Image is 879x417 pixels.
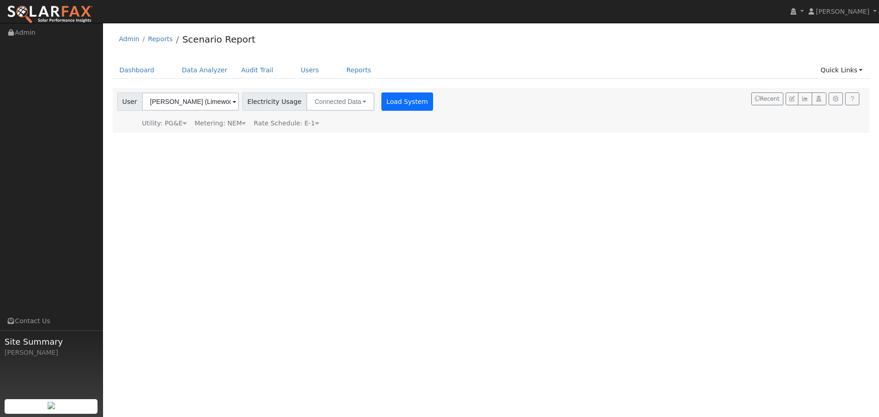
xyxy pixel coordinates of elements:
[142,92,239,111] input: Select a User
[786,92,798,105] button: Edit User
[113,62,162,79] a: Dashboard
[814,62,869,79] a: Quick Links
[119,35,140,43] a: Admin
[254,119,319,127] span: Alias: HE1
[798,92,812,105] button: Multi-Series Graph
[340,62,378,79] a: Reports
[829,92,843,105] button: Settings
[306,92,374,111] button: Connected Data
[234,62,280,79] a: Audit Trail
[381,92,434,111] button: Load System
[195,119,246,128] div: Metering: NEM
[751,92,783,105] button: Recent
[148,35,173,43] a: Reports
[5,348,98,357] div: [PERSON_NAME]
[816,8,869,15] span: [PERSON_NAME]
[812,92,826,105] button: Login As
[142,119,187,128] div: Utility: PG&E
[7,5,93,24] img: SolarFax
[48,402,55,409] img: retrieve
[182,34,255,45] a: Scenario Report
[175,62,234,79] a: Data Analyzer
[294,62,326,79] a: Users
[5,336,98,348] span: Site Summary
[242,92,307,111] span: Electricity Usage
[117,92,142,111] span: User
[845,92,859,105] a: Help Link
